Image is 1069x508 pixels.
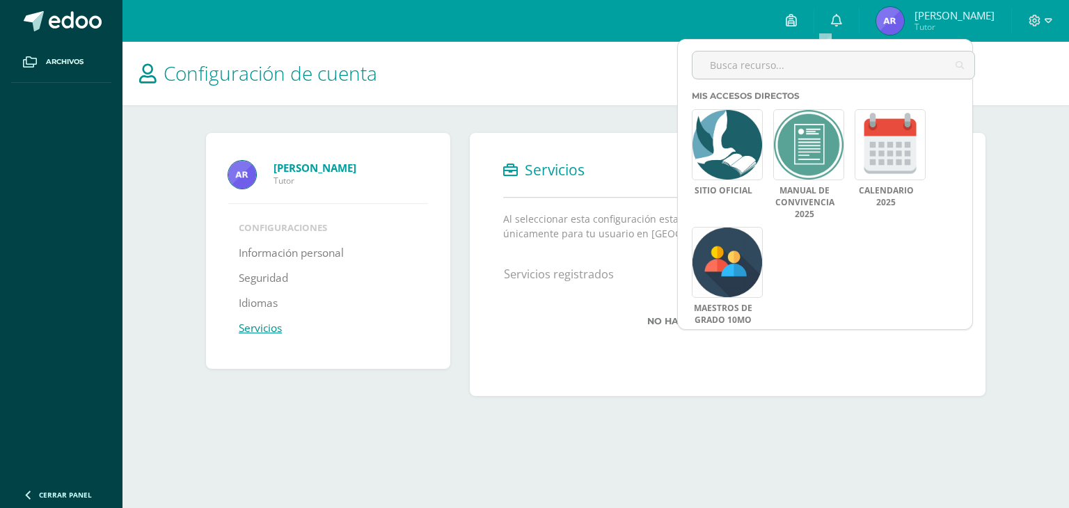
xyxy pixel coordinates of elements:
[274,161,428,175] a: [PERSON_NAME]
[164,60,377,86] span: Configuración de cuenta
[914,8,995,22] span: [PERSON_NAME]
[239,266,288,291] a: Seguridad
[692,185,754,197] a: Sitio Oficial
[692,90,800,101] span: Mis accesos directos
[239,291,278,316] a: Idiomas
[239,221,418,234] li: Configuraciones
[239,241,344,266] a: Información personal
[228,161,256,189] img: Profile picture of Ana Lucía Ruíz
[773,185,836,220] a: Manual de Convivencia 2025
[11,42,111,83] a: Archivos
[692,303,754,326] a: Maestros de Grado 10MO
[39,490,92,500] span: Cerrar panel
[914,21,995,33] span: Tutor
[274,175,428,186] span: Tutor
[504,267,614,282] h3: Servicios registrados
[503,212,952,241] p: Al seleccionar esta configuración estarás cambiando todos los textos al idioma seleccionado única...
[876,7,904,35] img: a6911f5230fa73b87e7ee66340051f72.png
[239,316,282,341] a: Servicios
[522,316,933,326] label: No hay servicios registrados
[46,56,84,68] span: Archivos
[855,185,917,209] a: Calendario 2025
[692,51,974,79] input: Busca recurso...
[274,161,356,175] strong: [PERSON_NAME]
[525,160,585,180] span: Servicios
